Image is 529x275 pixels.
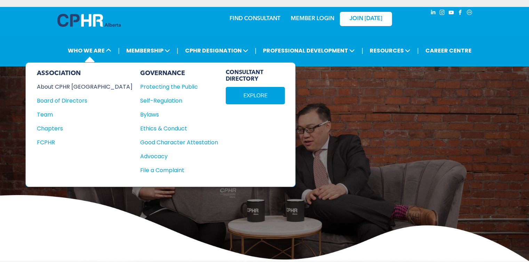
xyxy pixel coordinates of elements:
[177,43,178,58] li: |
[140,138,210,147] div: Good Character Attestation
[140,166,218,175] a: File a Complaint
[37,124,123,133] div: Chapters
[430,9,437,18] a: linkedin
[37,70,133,77] div: ASSOCIATION
[140,96,218,105] a: Self-Regulation
[140,124,218,133] a: Ethics & Conduct
[118,43,120,58] li: |
[423,44,474,57] a: CAREER CENTRE
[37,138,123,147] div: FCPHR
[124,44,172,57] span: MEMBERSHIP
[439,9,446,18] a: instagram
[255,43,257,58] li: |
[57,14,121,27] img: A blue and white logo for cp alberta
[37,96,123,105] div: Board of Directors
[140,96,210,105] div: Self-Regulation
[417,43,419,58] li: |
[140,124,210,133] div: Ethics & Conduct
[140,152,210,161] div: Advocacy
[37,124,133,133] a: Chapters
[291,16,334,22] a: MEMBER LOGIN
[37,82,133,91] a: About CPHR [GEOGRAPHIC_DATA]
[140,70,218,77] div: GOVERNANCE
[140,152,218,161] a: Advocacy
[37,110,123,119] div: Team
[37,96,133,105] a: Board of Directors
[140,82,210,91] div: Protecting the Public
[37,110,133,119] a: Team
[226,70,285,83] span: CONSULTANT DIRECTORY
[140,138,218,147] a: Good Character Attestation
[340,12,392,26] a: JOIN [DATE]
[140,110,210,119] div: Bylaws
[457,9,464,18] a: facebook
[183,44,250,57] span: CPHR DESIGNATION
[37,138,133,147] a: FCPHR
[368,44,412,57] span: RESOURCES
[140,110,218,119] a: Bylaws
[466,9,473,18] a: Social network
[66,44,113,57] span: WHO WE ARE
[140,166,210,175] div: File a Complaint
[261,44,357,57] span: PROFESSIONAL DEVELOPMENT
[226,87,285,104] a: EXPLORE
[361,43,363,58] li: |
[230,16,280,22] a: FIND CONSULTANT
[37,82,123,91] div: About CPHR [GEOGRAPHIC_DATA]
[448,9,455,18] a: youtube
[140,82,218,91] a: Protecting the Public
[350,16,382,22] span: JOIN [DATE]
